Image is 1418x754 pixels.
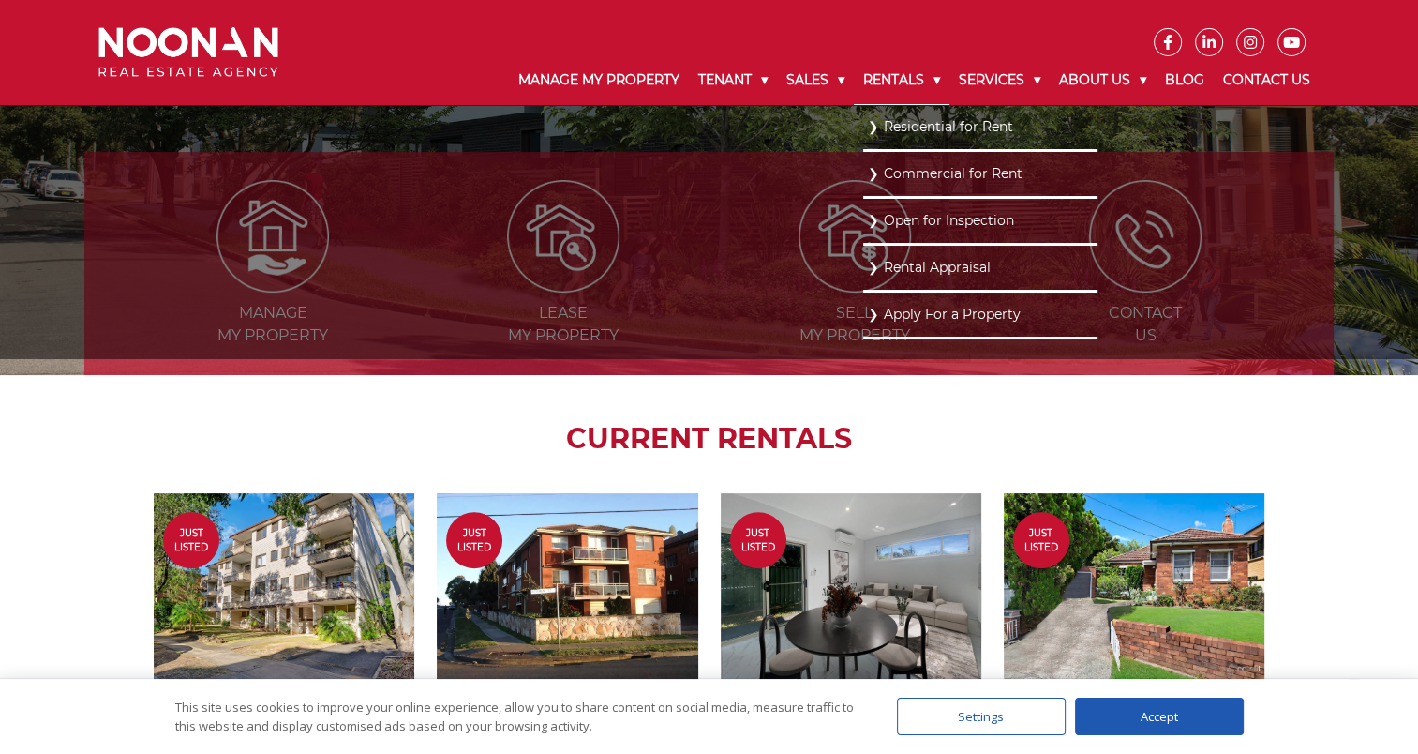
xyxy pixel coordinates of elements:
[175,698,859,735] div: This site uses cookies to improve your online experience, allow you to share content on social me...
[868,255,1093,280] a: Rental Appraisal
[1214,56,1320,104] a: Contact Us
[730,526,786,554] span: Just Listed
[689,56,777,104] a: Tenant
[868,208,1093,234] a: Open for Inspection
[868,114,1093,140] a: Residential for Rent
[509,56,689,104] a: Manage My Property
[446,526,502,554] span: Just Listed
[131,422,1287,456] h2: CURRENT RENTALS
[777,56,854,104] a: Sales
[1050,56,1156,104] a: About Us
[868,161,1093,187] a: Commercial for Rent
[949,56,1050,104] a: Services
[1156,56,1214,104] a: Blog
[854,56,949,105] a: Rentals
[1013,526,1069,554] span: Just Listed
[1075,698,1244,735] div: Accept
[868,302,1093,327] a: Apply For a Property
[897,698,1066,735] div: Settings
[163,526,219,554] span: Just Listed
[98,27,278,77] img: Noonan Real Estate Agency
